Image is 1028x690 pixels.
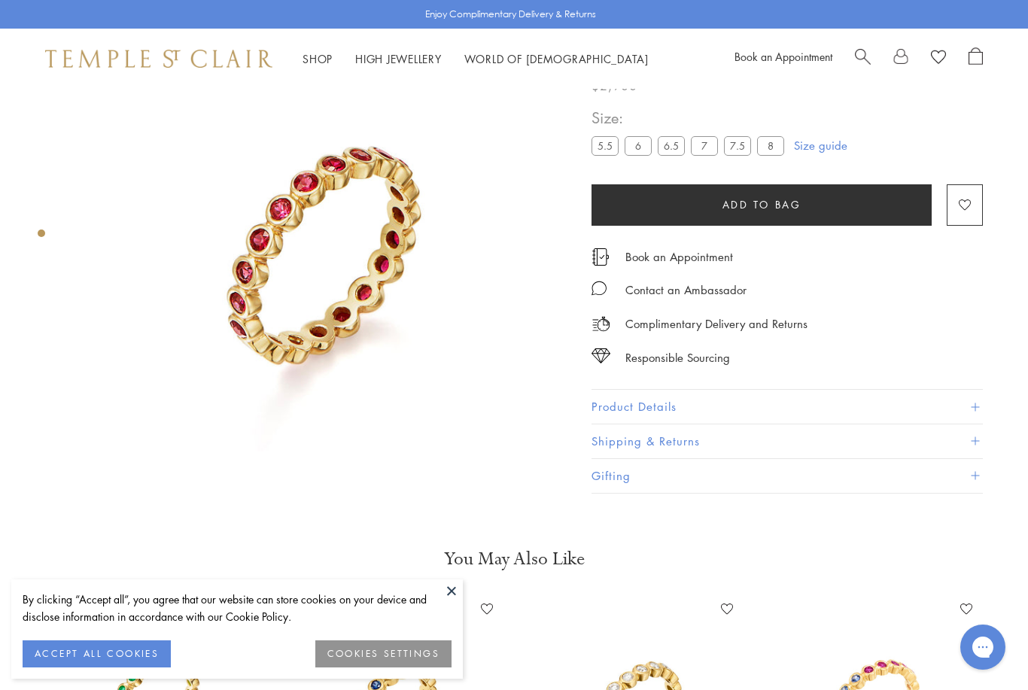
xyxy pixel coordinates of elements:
[425,7,596,22] p: Enjoy Complimentary Delivery & Returns
[45,50,272,68] img: Temple St. Clair
[303,51,333,66] a: ShopShop
[592,459,983,493] button: Gifting
[23,591,452,625] div: By clicking “Accept all”, you agree that our website can store cookies on your device and disclos...
[592,281,607,296] img: MessageIcon-01_2.svg
[658,137,685,156] label: 6.5
[23,640,171,667] button: ACCEPT ALL COOKIES
[38,226,45,249] div: Product gallery navigation
[625,137,652,156] label: 6
[931,47,946,70] a: View Wishlist
[592,137,619,156] label: 5.5
[592,425,983,459] button: Shipping & Returns
[855,47,871,70] a: Search
[355,51,442,66] a: High JewelleryHigh Jewellery
[757,137,784,156] label: 8
[592,248,610,266] img: icon_appointment.svg
[625,348,730,367] div: Responsible Sourcing
[722,197,801,214] span: Add to bag
[625,315,807,333] p: Complimentary Delivery and Returns
[794,138,847,154] a: Size guide
[592,106,790,131] span: Size:
[625,249,733,266] a: Book an Appointment
[969,47,983,70] a: Open Shopping Bag
[60,547,968,571] h3: You May Also Like
[735,49,832,64] a: Book an Appointment
[724,137,751,156] label: 7.5
[592,348,610,363] img: icon_sourcing.svg
[592,315,610,333] img: icon_delivery.svg
[464,51,649,66] a: World of [DEMOGRAPHIC_DATA]World of [DEMOGRAPHIC_DATA]
[953,619,1013,675] iframe: Gorgias live chat messenger
[625,281,747,299] div: Contact an Ambassador
[303,50,649,68] nav: Main navigation
[315,640,452,667] button: COOKIES SETTINGS
[691,137,718,156] label: 7
[592,184,932,226] button: Add to bag
[592,391,983,424] button: Product Details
